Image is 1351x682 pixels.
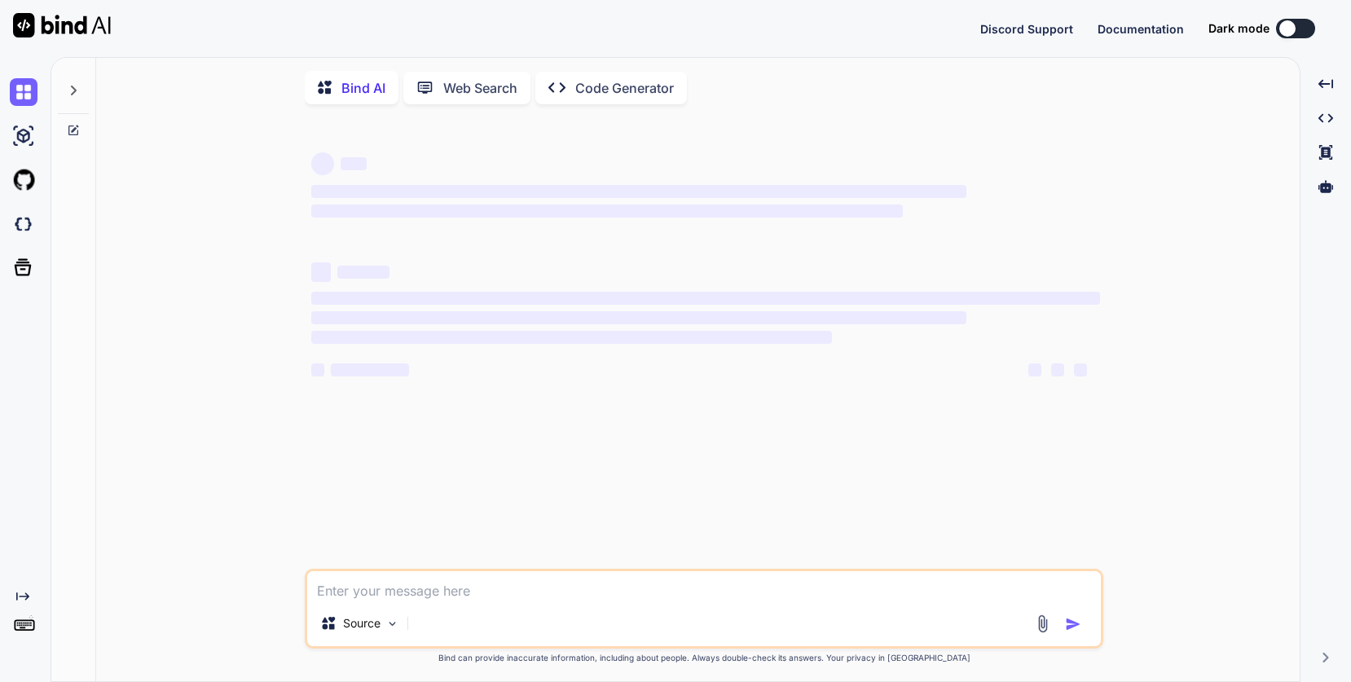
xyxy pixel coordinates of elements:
[311,152,334,175] span: ‌
[10,166,37,194] img: githubLight
[1074,363,1087,376] span: ‌
[305,652,1103,664] p: Bind can provide inaccurate information, including about people. Always double-check its answers....
[343,615,381,631] p: Source
[337,266,389,279] span: ‌
[10,78,37,106] img: chat
[311,185,966,198] span: ‌
[575,78,674,98] p: Code Generator
[10,122,37,150] img: ai-studio
[311,292,1100,305] span: ‌
[1098,22,1184,36] span: Documentation
[341,157,367,170] span: ‌
[980,20,1073,37] button: Discord Support
[1208,20,1270,37] span: Dark mode
[1033,614,1052,633] img: attachment
[311,205,903,218] span: ‌
[13,13,111,37] img: Bind AI
[1098,20,1184,37] button: Documentation
[385,617,399,631] img: Pick Models
[980,22,1073,36] span: Discord Support
[311,262,331,282] span: ‌
[311,363,324,376] span: ‌
[1051,363,1064,376] span: ‌
[341,78,385,98] p: Bind AI
[1065,616,1081,632] img: icon
[311,331,832,344] span: ‌
[1028,363,1041,376] span: ‌
[10,210,37,238] img: darkCloudIdeIcon
[311,311,966,324] span: ‌
[331,363,409,376] span: ‌
[443,78,517,98] p: Web Search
